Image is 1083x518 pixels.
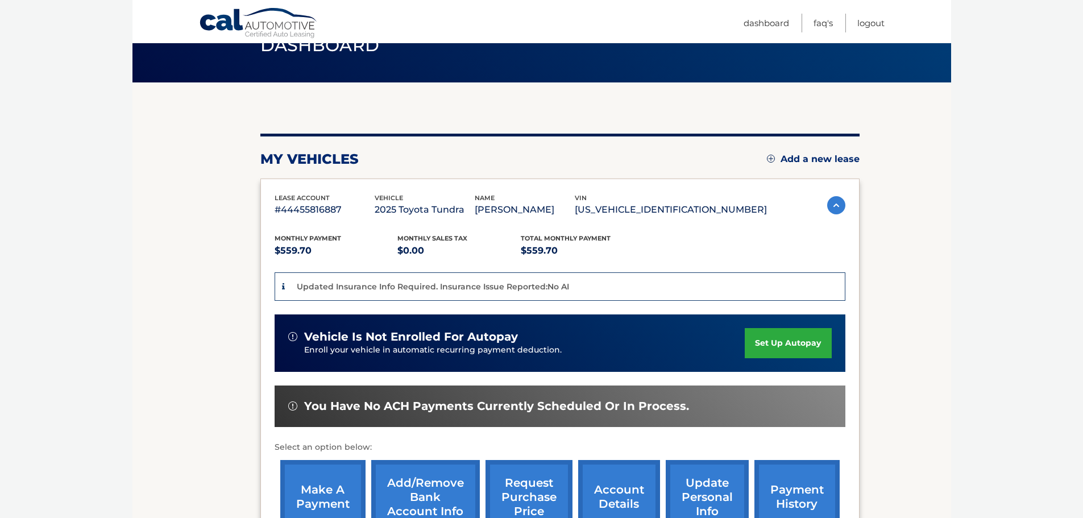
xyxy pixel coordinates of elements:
p: #44455816887 [275,202,375,218]
p: $0.00 [397,243,521,259]
p: Enroll your vehicle in automatic recurring payment deduction. [304,344,745,357]
a: FAQ's [814,14,833,32]
span: Dashboard [260,35,380,56]
img: alert-white.svg [288,332,297,341]
span: Monthly Payment [275,234,341,242]
img: add.svg [767,155,775,163]
p: Updated Insurance Info Required. Insurance Issue Reported:No AI [297,281,569,292]
a: Dashboard [744,14,789,32]
p: $559.70 [275,243,398,259]
span: You have no ACH payments currently scheduled or in process. [304,399,689,413]
span: vehicle [375,194,403,202]
a: Cal Automotive [199,7,318,40]
span: vehicle is not enrolled for autopay [304,330,518,344]
p: [PERSON_NAME] [475,202,575,218]
p: $559.70 [521,243,644,259]
span: name [475,194,495,202]
a: Logout [857,14,885,32]
h2: my vehicles [260,151,359,168]
span: lease account [275,194,330,202]
a: Add a new lease [767,154,860,165]
span: Monthly sales Tax [397,234,467,242]
span: vin [575,194,587,202]
img: accordion-active.svg [827,196,845,214]
p: [US_VEHICLE_IDENTIFICATION_NUMBER] [575,202,767,218]
span: Total Monthly Payment [521,234,611,242]
a: set up autopay [745,328,831,358]
p: 2025 Toyota Tundra [375,202,475,218]
p: Select an option below: [275,441,845,454]
img: alert-white.svg [288,401,297,411]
